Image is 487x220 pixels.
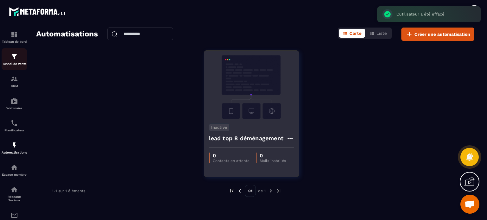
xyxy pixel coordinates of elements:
span: Carte [349,31,361,36]
p: Réseaux Sociaux [2,195,27,202]
p: Espace membre [2,173,27,176]
a: automationsautomationsEspace membre [2,159,27,181]
a: schedulerschedulerPlanificateur [2,115,27,137]
p: 1-1 sur 1 éléments [52,189,85,193]
p: Inactive [209,123,230,131]
p: Tableau de bord [2,40,27,43]
img: automations [10,164,18,171]
img: email [10,211,18,219]
img: next [276,188,282,194]
a: formationformationTableau de bord [2,26,27,48]
p: Automatisations [2,151,27,154]
h4: lead top 8 déménagement [209,134,284,143]
p: Tunnel de vente [2,62,27,66]
img: logo [9,6,66,17]
img: automation-background [209,55,294,119]
p: 01 [245,185,256,197]
img: formation [10,75,18,83]
a: formationformationTunnel de vente [2,48,27,70]
p: Webinaire [2,106,27,110]
img: social-network [10,186,18,193]
a: automationsautomationsWebinaire [2,92,27,115]
span: Liste [376,31,387,36]
img: prev [237,188,243,194]
img: formation [10,31,18,38]
a: automationsautomationsAutomatisations [2,137,27,159]
button: Créer une automatisation [401,28,474,41]
img: next [268,188,274,194]
a: formationformationCRM [2,70,27,92]
p: Planificateur [2,129,27,132]
img: automations [10,97,18,105]
a: social-networksocial-networkRéseaux Sociaux [2,181,27,207]
p: Contacts en attente [213,159,250,163]
img: formation [10,53,18,60]
h2: Automatisations [36,28,98,41]
p: 0 [213,153,250,159]
span: Créer une automatisation [414,31,470,37]
p: CRM [2,84,27,88]
button: Carte [339,29,365,38]
img: automations [10,141,18,149]
p: de 1 [258,188,266,193]
p: Mails installés [260,159,286,163]
button: Liste [366,29,391,38]
img: scheduler [10,119,18,127]
p: 0 [260,153,286,159]
img: prev [229,188,235,194]
a: Ouvrir le chat [460,195,479,214]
